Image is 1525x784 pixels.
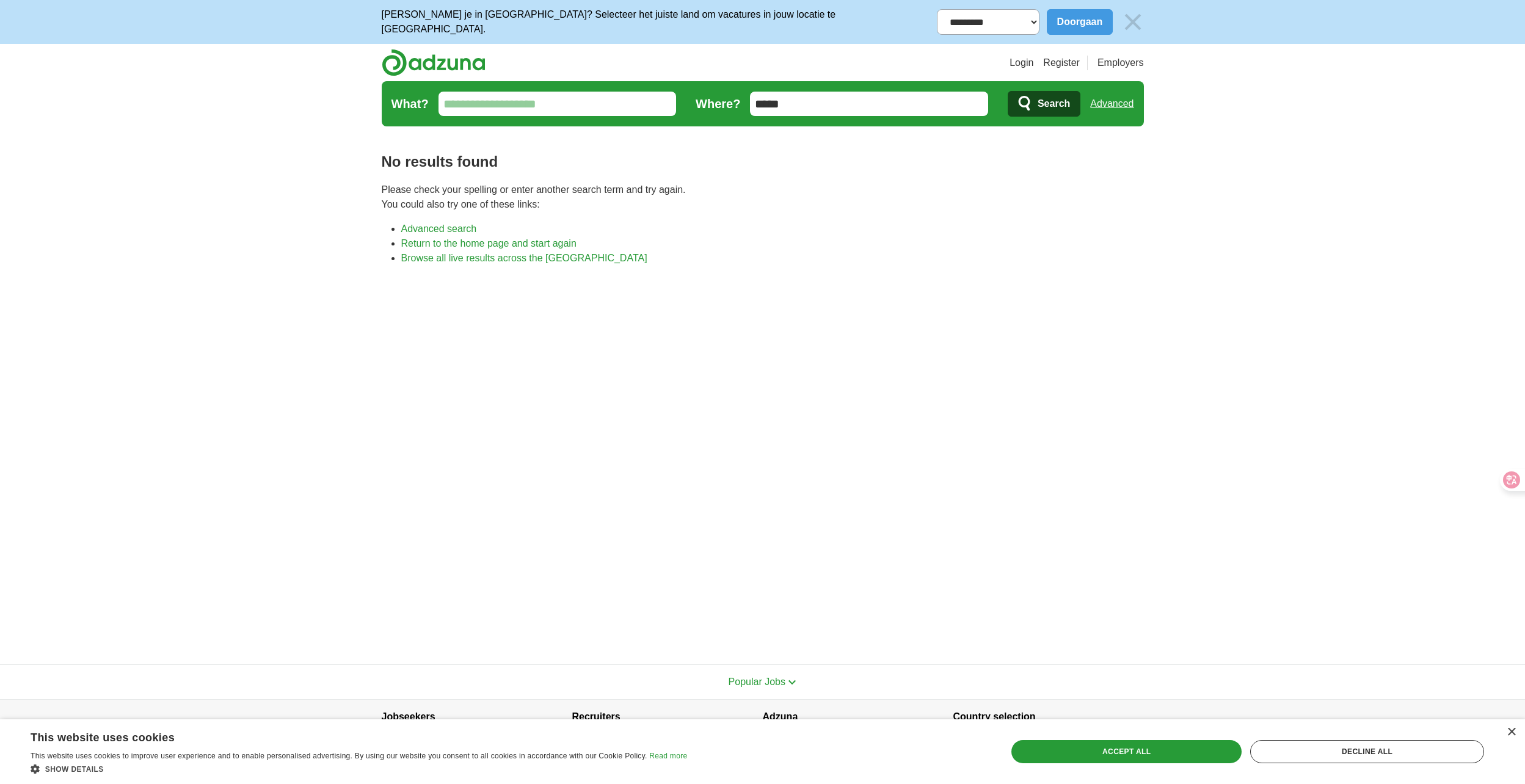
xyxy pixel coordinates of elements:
[382,7,937,37] p: [PERSON_NAME] je in [GEOGRAPHIC_DATA]? Selecteer het juiste land om vacatures in jouw locatie te ...
[382,183,1144,212] p: Please check your spelling or enter another search term and try again. You could also try one of ...
[1090,92,1134,116] a: Advanced
[1011,740,1242,763] div: Accept all
[1097,56,1144,70] a: Employers
[1043,56,1080,70] a: Register
[649,752,687,760] a: Read more, opens a new window
[45,765,104,774] span: Show details
[401,253,647,263] a: Browse all live results across the [GEOGRAPHIC_DATA]
[729,677,785,687] span: Popular Jobs
[1507,728,1516,737] div: Close
[1008,91,1080,117] button: Search
[31,727,657,745] div: This website uses cookies
[1010,56,1033,70] a: Login
[1047,9,1113,35] button: Doorgaan
[1250,740,1484,763] div: Decline all
[31,752,647,760] span: This website uses cookies to improve user experience and to enable personalised advertising. By u...
[696,95,740,113] label: Where?
[1120,9,1146,35] img: icon_close_no_bg.svg
[788,680,796,685] img: toggle icon
[391,95,429,113] label: What?
[382,49,486,76] img: Adzuna logo
[1038,92,1070,116] span: Search
[401,238,577,249] a: Return to the home page and start again
[382,275,1144,645] iframe: Ads by Google
[31,763,687,775] div: Show details
[401,223,477,234] a: Advanced search
[382,151,1144,173] h1: No results found
[953,700,1144,734] h4: Country selection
